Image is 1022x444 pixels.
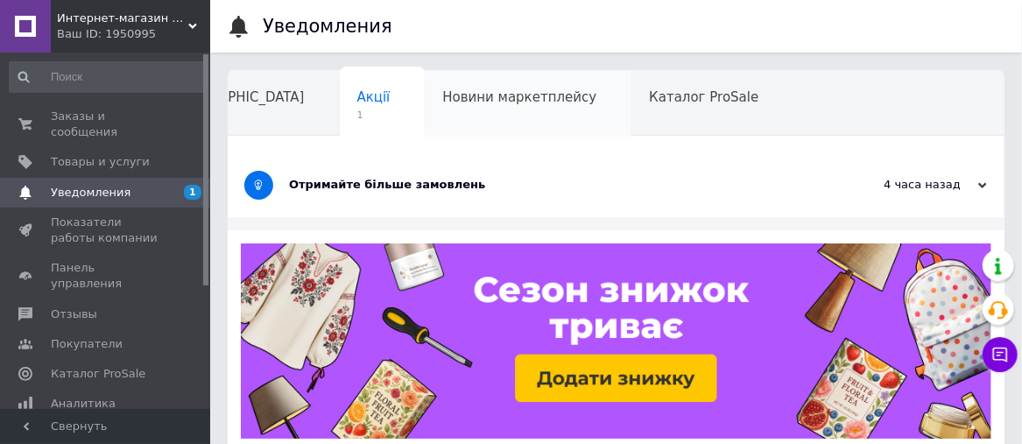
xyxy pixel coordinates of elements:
span: [DEMOGRAPHIC_DATA] [155,89,305,105]
span: Уведомления [51,185,130,201]
span: Акції [357,89,391,105]
span: Показатели работы компании [51,215,162,246]
span: Аналитика [51,396,116,412]
span: Интернет-магазин "Kalde-freeline" [57,11,188,26]
span: Каталог ProSale [649,89,758,105]
div: Отримайте більше замовлень [289,177,812,193]
div: Ваш ID: 1950995 [57,26,210,42]
span: Каталог ProSale [51,366,145,382]
span: 1 [184,185,201,200]
span: Покупатели [51,336,123,352]
h1: Уведомления [263,16,392,37]
span: 1 [357,109,391,122]
span: Панель управления [51,260,162,292]
input: Поиск [9,61,207,93]
div: 4 часа назад [812,177,987,193]
button: Чат с покупателем [983,337,1018,372]
span: Товары и услуги [51,154,150,170]
span: Заказы и сообщения [51,109,162,140]
span: Отзывы [51,307,97,322]
span: Новини маркетплейсу [442,89,596,105]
